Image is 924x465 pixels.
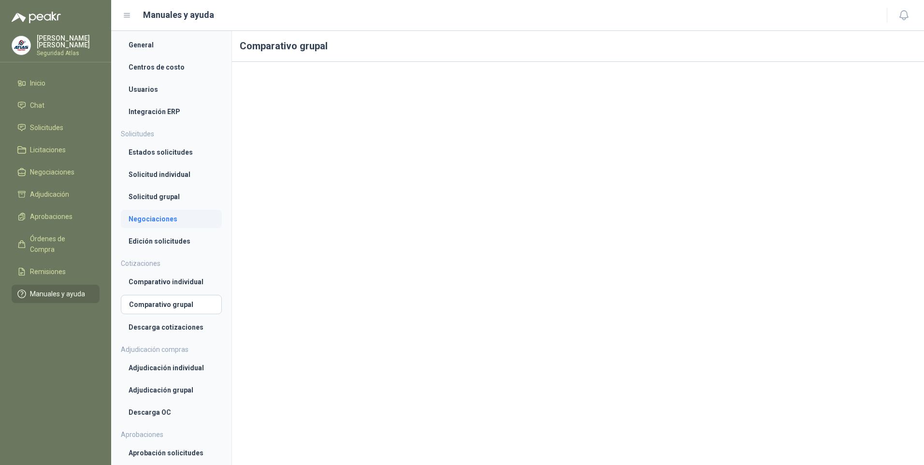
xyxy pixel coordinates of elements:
a: Chat [12,96,100,115]
h4: Solicitudes [121,129,222,139]
span: Solicitudes [30,122,63,133]
a: Comparativo individual [121,273,222,291]
img: Company Logo [12,36,30,55]
li: Comparativo grupal [129,299,214,310]
li: Descarga OC [129,407,214,418]
li: General [129,40,214,50]
a: Aprobación solicitudes [121,444,222,462]
a: Descarga cotizaciones [121,318,222,336]
h4: Adjudicación compras [121,344,222,355]
h1: Comparativo grupal [232,31,924,62]
img: Logo peakr [12,12,61,23]
a: Negociaciones [12,163,100,181]
a: Inicio [12,74,100,92]
a: Comparativo grupal [121,295,222,314]
a: Remisiones [12,262,100,281]
li: Integración ERP [129,106,214,117]
h4: Cotizaciones [121,258,222,269]
a: Usuarios [121,80,222,99]
li: Negociaciones [129,214,214,224]
span: Negociaciones [30,167,74,177]
span: Chat [30,100,44,111]
p: [PERSON_NAME] [PERSON_NAME] [37,35,100,48]
li: Solicitud grupal [129,191,214,202]
span: Adjudicación [30,189,69,200]
span: Manuales y ayuda [30,289,85,299]
a: Centros de costo [121,58,222,76]
li: Solicitud individual [129,169,214,180]
li: Estados solicitudes [129,147,214,158]
a: Descarga OC [121,403,222,421]
li: Adjudicación individual [129,363,214,373]
a: General [121,36,222,54]
a: Integración ERP [121,102,222,121]
a: Adjudicación individual [121,359,222,377]
a: Adjudicación grupal [121,381,222,399]
a: Aprobaciones [12,207,100,226]
li: Adjudicación grupal [129,385,214,395]
li: Aprobación solicitudes [129,448,214,458]
li: Edición solicitudes [129,236,214,247]
p: Seguridad Atlas [37,50,100,56]
li: Comparativo individual [129,276,214,287]
li: Descarga cotizaciones [129,322,214,333]
a: Negociaciones [121,210,222,228]
a: Manuales y ayuda [12,285,100,303]
span: Aprobaciones [30,211,72,222]
h1: Manuales y ayuda [143,8,214,22]
li: Centros de costo [129,62,214,73]
span: Órdenes de Compra [30,233,90,255]
a: Solicitudes [12,118,100,137]
a: Solicitud individual [121,165,222,184]
iframe: /1ICO2JUlAyOx7al3OdOnEAge2MqnUorGd/ [240,70,916,449]
a: Estados solicitudes [121,143,222,161]
span: Inicio [30,78,45,88]
a: Licitaciones [12,141,100,159]
span: Remisiones [30,266,66,277]
h4: Aprobaciones [121,429,222,440]
a: Edición solicitudes [121,232,222,250]
li: Usuarios [129,84,214,95]
a: Adjudicación [12,185,100,203]
a: Órdenes de Compra [12,230,100,259]
span: Licitaciones [30,145,66,155]
a: Solicitud grupal [121,188,222,206]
